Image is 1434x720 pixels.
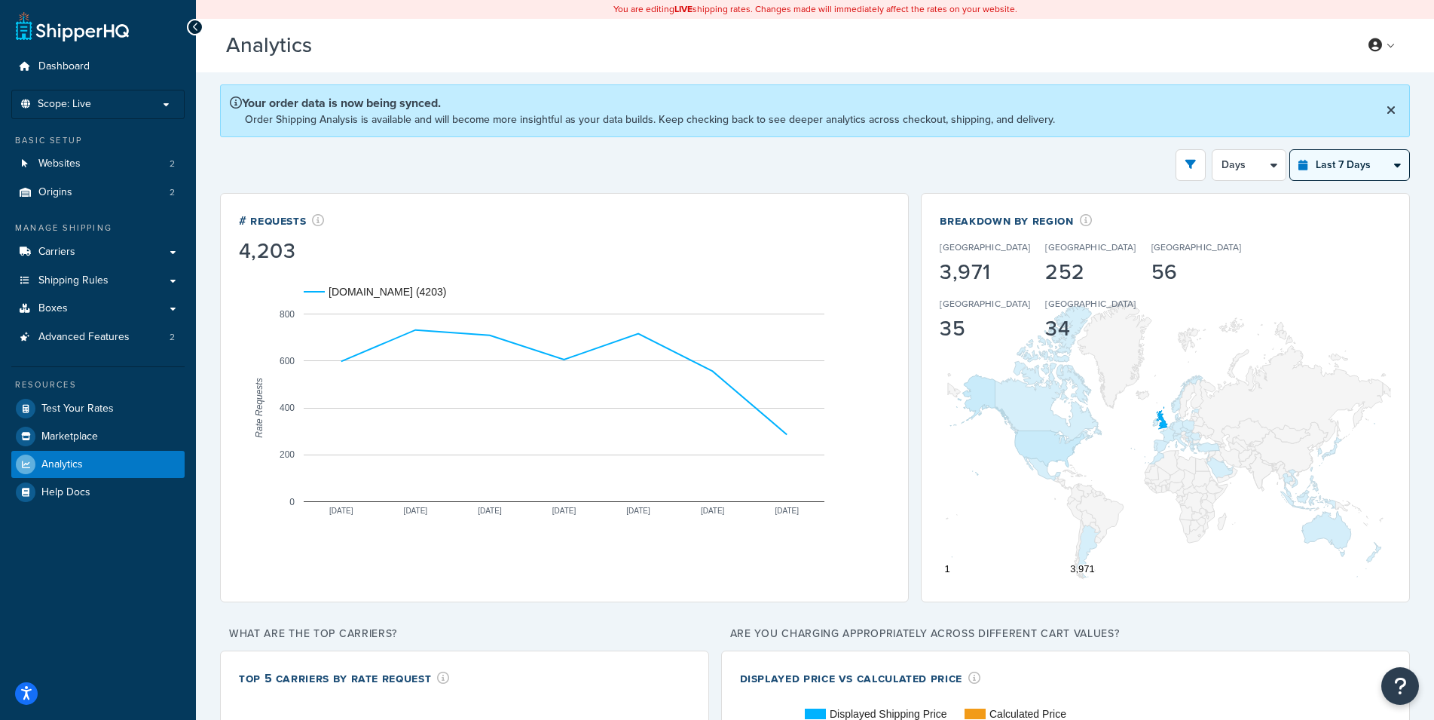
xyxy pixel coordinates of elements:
[329,506,353,514] text: [DATE]
[11,323,185,351] li: Advanced Features
[11,150,185,178] li: Websites
[11,53,185,81] a: Dashboard
[41,403,114,415] span: Test Your Rates
[945,563,950,574] text: 1
[11,238,185,266] a: Carriers
[740,669,981,687] div: Displayed Price vs Calculated Price
[674,2,693,16] b: LIVE
[1151,262,1242,283] div: 56
[989,708,1066,720] text: Calculated Price
[11,479,185,506] a: Help Docs
[226,34,1335,57] h3: Analytics
[280,308,295,319] text: 800
[220,623,709,645] p: What are the top carriers?
[38,158,81,170] span: Websites
[11,423,185,450] a: Marketplace
[1071,563,1096,574] text: 3,971
[1045,297,1136,311] p: [GEOGRAPHIC_DATA]
[316,39,367,57] span: Beta
[38,274,109,287] span: Shipping Rules
[11,179,185,207] a: Origins2
[11,222,185,234] div: Manage Shipping
[1045,262,1136,283] div: 252
[280,356,295,366] text: 600
[230,94,1055,112] p: Your order data is now being synced.
[170,158,175,170] span: 2
[940,212,1346,229] div: Breakdown by Region
[1151,241,1242,254] p: [GEOGRAPHIC_DATA]
[41,430,98,443] span: Marketplace
[41,486,90,499] span: Help Docs
[940,241,1030,254] p: [GEOGRAPHIC_DATA]
[280,449,295,460] text: 200
[329,286,446,298] text: [DOMAIN_NAME] (4203)
[940,262,1030,283] div: 3,971
[701,506,725,514] text: [DATE]
[11,150,185,178] a: Websites2
[239,241,325,262] div: 4,203
[11,395,185,422] a: Test Your Rates
[940,297,1391,584] svg: A chart.
[239,669,450,687] div: Top 5 Carriers by Rate Request
[41,458,83,471] span: Analytics
[940,297,1030,311] p: [GEOGRAPHIC_DATA]
[1381,667,1419,705] button: Open Resource Center
[11,378,185,391] div: Resources
[170,186,175,199] span: 2
[38,98,91,111] span: Scope: Live
[170,331,175,344] span: 2
[254,378,264,437] text: Rate Requests
[1045,241,1136,254] p: [GEOGRAPHIC_DATA]
[38,60,90,73] span: Dashboard
[1176,149,1206,181] button: open filter drawer
[38,331,130,344] span: Advanced Features
[552,506,576,514] text: [DATE]
[38,246,75,259] span: Carriers
[1045,318,1136,339] div: 34
[11,451,185,478] a: Analytics
[940,318,1030,339] div: 35
[11,323,185,351] a: Advanced Features2
[626,506,650,514] text: [DATE]
[239,265,890,551] svg: A chart.
[830,708,947,720] text: Displayed Shipping Price
[721,623,1410,645] p: Are you charging appropriately across different cart values?
[38,302,68,315] span: Boxes
[11,134,185,147] div: Basic Setup
[245,112,1055,127] p: Order Shipping Analysis is available and will become more insightful as your data builds. Keep ch...
[11,179,185,207] li: Origins
[11,295,185,323] a: Boxes
[289,496,295,507] text: 0
[280,403,295,413] text: 400
[775,506,799,514] text: [DATE]
[11,267,185,295] a: Shipping Rules
[38,186,72,199] span: Origins
[404,506,428,514] text: [DATE]
[239,212,325,229] div: # Requests
[478,506,502,514] text: [DATE]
